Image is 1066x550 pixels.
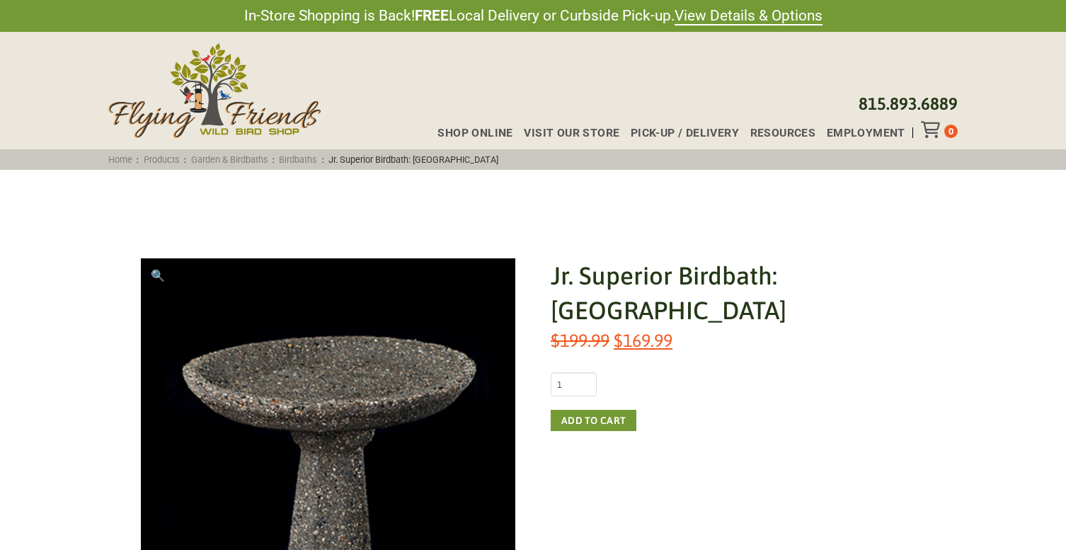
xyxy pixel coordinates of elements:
[815,127,905,139] a: Employment
[104,154,503,165] span: : : : :
[614,330,672,350] bdi: 169.99
[151,269,165,282] span: 🔍
[619,127,739,139] a: Pick-up / Delivery
[551,330,609,350] bdi: 199.99
[614,330,623,350] span: $
[551,330,560,350] span: $
[141,258,175,292] a: View full-screen image gallery
[275,154,322,165] a: Birdbaths
[324,154,503,165] span: Jr. Superior Birdbath: [GEOGRAPHIC_DATA]
[139,154,184,165] a: Products
[415,7,449,24] strong: FREE
[921,121,944,138] div: Toggle Off Canvas Content
[739,127,815,139] a: Resources
[827,127,905,139] span: Employment
[948,126,953,137] span: 0
[512,127,619,139] a: Visit Our Store
[426,127,512,139] a: Shop Online
[108,43,321,138] img: Flying Friends Wild Bird Shop Logo
[551,410,636,431] button: Add to cart
[551,372,597,396] input: Product quantity
[104,154,137,165] a: Home
[631,127,739,139] span: Pick-up / Delivery
[675,7,823,25] a: View Details & Options
[244,6,823,26] span: In-Store Shopping is Back! Local Delivery or Curbside Pick-up.
[524,127,619,139] span: Visit Our Store
[551,258,925,328] h1: Jr. Superior Birdbath: [GEOGRAPHIC_DATA]
[859,94,958,113] a: 815.893.6889
[750,127,816,139] span: Resources
[186,154,273,165] a: Garden & Birdbaths
[437,127,512,139] span: Shop Online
